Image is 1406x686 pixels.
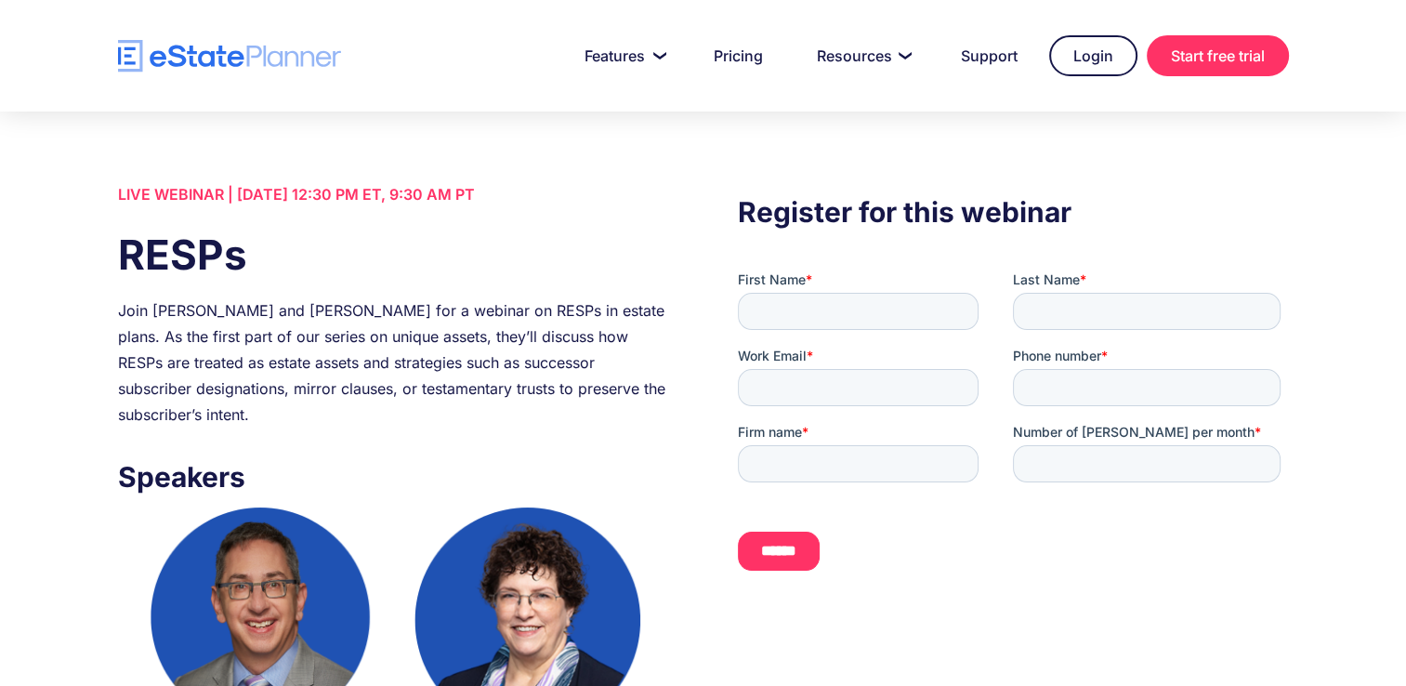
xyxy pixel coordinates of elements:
h3: Register for this webinar [738,191,1288,233]
a: Features [562,37,682,74]
a: Start free trial [1147,35,1289,76]
a: home [118,40,341,73]
a: Pricing [691,37,785,74]
a: Resources [795,37,929,74]
a: Support [939,37,1040,74]
div: LIVE WEBINAR | [DATE] 12:30 PM ET, 9:30 AM PT [118,181,668,207]
h3: Speakers [118,455,668,498]
h1: RESPs [118,226,668,284]
a: Login [1049,35,1137,76]
div: Join [PERSON_NAME] and [PERSON_NAME] for a webinar on RESPs in estate plans. As the first part of... [118,297,668,428]
iframe: Form 0 [738,270,1288,603]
